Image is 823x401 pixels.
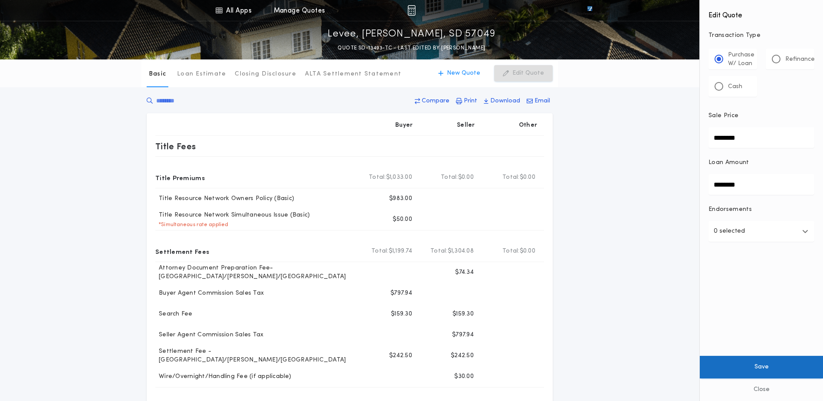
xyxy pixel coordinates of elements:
[524,93,553,109] button: Email
[386,173,412,182] span: $1,033.00
[785,55,815,64] p: Refinance
[155,289,264,298] p: Buyer Agent Commission Sales Tax
[155,372,291,381] p: Wire/Overnight/Handling Fee (if applicable)
[389,352,412,360] p: $242.50
[328,27,495,41] p: Levee, [PERSON_NAME], SD 57049
[502,173,520,182] b: Total:
[407,5,416,16] img: img
[155,264,357,281] p: Attorney Document Preparation Fee-[GEOGRAPHIC_DATA]/[PERSON_NAME]/[GEOGRAPHIC_DATA]
[389,194,412,203] p: $983.00
[371,247,389,256] b: Total:
[338,44,485,53] p: QUOTE SD-13493-TC - LAST EDITED BY [PERSON_NAME]
[571,6,608,15] img: vs-icon
[430,247,448,256] b: Total:
[714,226,745,237] p: 0 selected
[395,121,413,130] p: Buyer
[728,51,754,68] p: Purchase W/ Loan
[708,112,738,120] p: Sale Price
[391,310,412,319] p: $159.30
[457,121,475,130] p: Seller
[708,5,814,21] h4: Edit Quote
[708,158,749,167] p: Loan Amount
[149,70,166,79] p: Basic
[155,139,196,153] p: Title Fees
[393,215,412,224] p: $50.00
[451,352,474,360] p: $242.50
[452,310,474,319] p: $159.30
[700,356,823,378] button: Save
[490,97,520,105] p: Download
[464,97,477,105] p: Print
[520,247,535,256] span: $0.00
[454,372,474,381] p: $30.00
[708,205,814,214] p: Endorsements
[155,171,205,184] p: Title Premiums
[412,93,452,109] button: Compare
[502,247,520,256] b: Total:
[155,211,310,220] p: Title Resource Network Simultaneous Issue (Basic)
[453,93,480,109] button: Print
[430,65,489,82] button: New Quote
[728,82,742,91] p: Cash
[155,347,357,365] p: Settlement Fee - [GEOGRAPHIC_DATA]/[PERSON_NAME]/[GEOGRAPHIC_DATA]
[390,289,412,298] p: $797.94
[389,247,412,256] span: $1,199.74
[708,31,814,40] p: Transaction Type
[422,97,449,105] p: Compare
[369,173,386,182] b: Total:
[708,221,814,242] button: 0 selected
[155,310,193,319] p: Search Fee
[177,70,226,79] p: Loan Estimate
[534,97,550,105] p: Email
[155,221,229,228] p: * Simultaneous rate applied
[448,247,474,256] span: $1,304.08
[520,173,535,182] span: $0.00
[458,173,474,182] span: $0.00
[155,244,209,258] p: Settlement Fees
[452,331,474,339] p: $797.94
[481,93,523,109] button: Download
[700,378,823,401] button: Close
[155,194,294,203] p: Title Resource Network Owners Policy (Basic)
[519,121,537,130] p: Other
[708,174,814,195] input: Loan Amount
[305,70,401,79] p: ALTA Settlement Statement
[235,70,296,79] p: Closing Disclosure
[708,127,814,148] input: Sale Price
[447,69,480,78] p: New Quote
[155,331,263,339] p: Seller Agent Commission Sales Tax
[441,173,458,182] b: Total:
[494,65,553,82] button: Edit Quote
[512,69,544,78] p: Edit Quote
[455,268,474,277] p: $74.34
